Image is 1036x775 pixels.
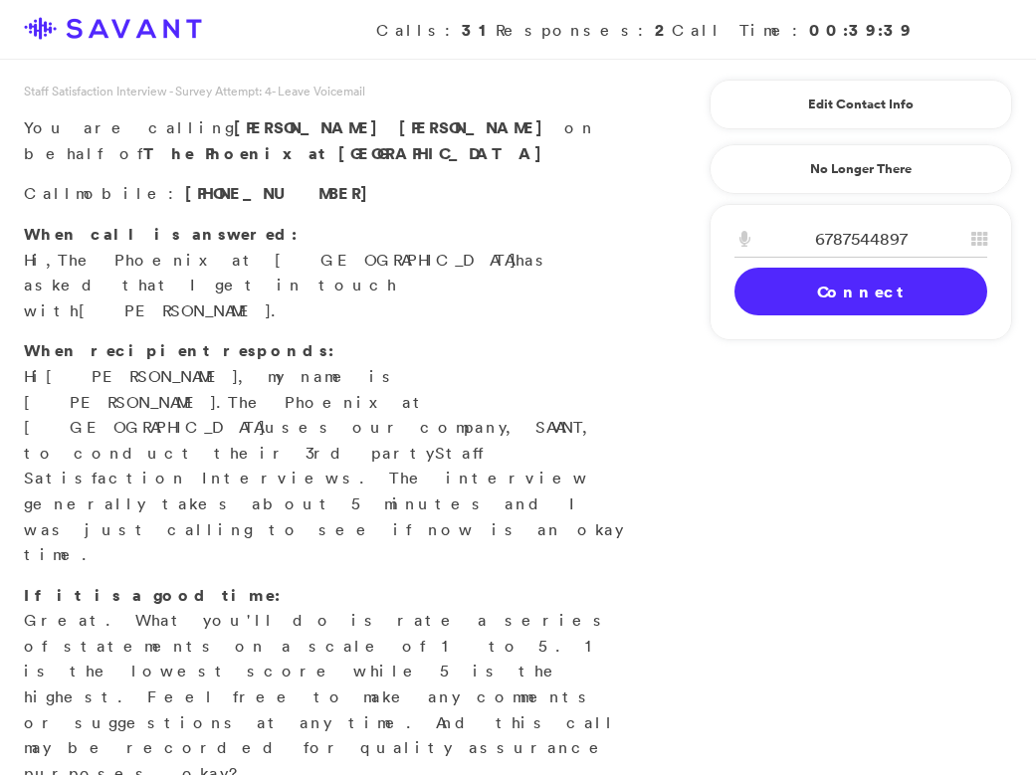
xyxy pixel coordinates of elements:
[24,222,634,323] p: Hi, has asked that I get in touch with .
[185,182,378,204] span: [PHONE_NUMBER]
[734,268,987,315] a: Connect
[24,181,634,207] p: Call :
[24,115,634,166] p: You are calling on behalf of
[143,142,552,164] strong: The Phoenix at [GEOGRAPHIC_DATA]
[655,19,672,41] strong: 2
[809,19,913,41] strong: 00:39:39
[734,89,987,120] a: Edit Contact Info
[462,19,496,41] strong: 31
[24,338,634,567] p: Hi , my name is [PERSON_NAME]. uses our company, SAVANT, to conduct their 3rd party s. The interv...
[234,116,388,138] span: [PERSON_NAME]
[710,144,1012,194] a: No Longer There
[24,83,365,99] span: Staff Satisfaction Interview - Survey Attempt: 4 - Leave Voicemail
[79,300,271,320] span: [PERSON_NAME]
[399,116,553,138] span: [PERSON_NAME]
[24,584,281,606] strong: If it is a good time:
[24,339,334,361] strong: When recipient responds:
[24,223,298,245] strong: When call is answered:
[46,366,238,386] span: [PERSON_NAME]
[76,183,168,203] span: mobile
[58,250,516,270] span: The Phoenix at [GEOGRAPHIC_DATA]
